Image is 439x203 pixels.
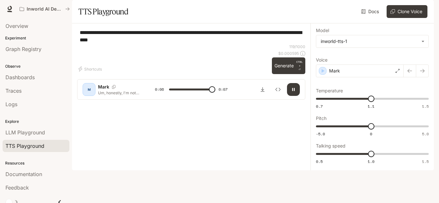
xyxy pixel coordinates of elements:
span: 0:07 [219,86,228,93]
p: Inworld AI Demos [27,6,63,12]
span: 5.0 [422,131,429,137]
span: 0.5 [316,159,323,164]
p: Mark [98,84,109,90]
p: ⏎ [296,60,303,72]
button: All workspaces [17,3,73,15]
div: M [84,84,94,95]
p: Pitch [316,116,327,121]
span: 1.1 [368,104,374,109]
div: inworld-tts-1 [316,35,428,47]
div: inworld-tts-1 [321,38,418,45]
p: Voice [316,58,327,62]
p: Mark [329,68,340,74]
p: Model [316,28,329,33]
button: Copy Voice ID [109,85,118,89]
a: Docs [360,5,381,18]
span: 1.5 [422,104,429,109]
p: 119 / 1000 [289,44,305,49]
button: Shortcuts [77,64,104,74]
span: 0 [370,131,372,137]
p: Um, honestly, I'm not too sure about that, but, uh, I kinda remember hearing something about it o... [98,90,139,96]
span: -5.0 [316,131,325,137]
span: 0:06 [155,86,164,93]
span: 1.5 [422,159,429,164]
p: $ 0.000595 [278,51,299,56]
p: Temperature [316,89,343,93]
button: Inspect [272,83,284,96]
h1: TTS Playground [78,5,128,18]
button: GenerateCTRL +⏎ [272,57,305,74]
p: CTRL + [296,60,303,68]
button: Clone Voice [387,5,427,18]
button: Download audio [256,83,269,96]
span: 0.7 [316,104,323,109]
span: 1.0 [368,159,374,164]
p: Talking speed [316,144,345,148]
